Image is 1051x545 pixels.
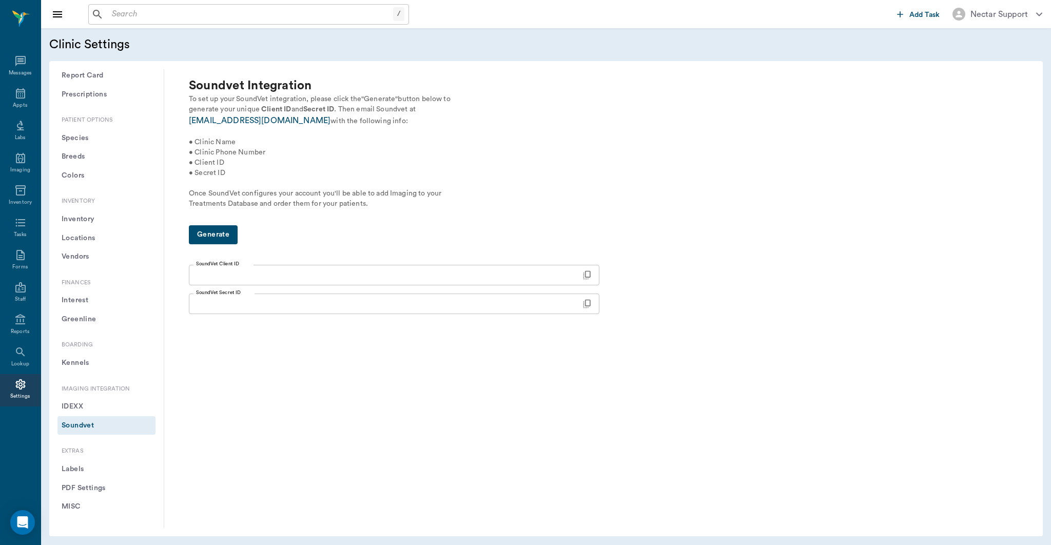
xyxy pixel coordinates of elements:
[57,447,155,456] p: Extras
[393,7,404,21] div: /
[11,328,30,336] div: Reports
[579,296,595,312] button: toggle password visibility
[57,354,155,373] button: Kennels
[108,7,393,22] input: Search
[189,116,330,125] a: [EMAIL_ADDRESS][DOMAIN_NAME]
[57,460,155,479] button: Labels
[10,393,31,400] div: Settings
[57,210,155,229] button: Inventory
[13,102,27,109] div: Appts
[57,416,155,435] button: Soundvet
[57,497,155,516] button: MISC
[189,94,466,114] p: To set up your SoundVet integration, please click the "Generate" button below to generate your un...
[196,289,241,296] label: SoundVet Secret ID
[189,94,466,209] p: with the following info:
[49,36,319,53] h5: Clinic Settings
[261,106,291,113] b: Client ID
[57,85,155,104] button: Prescriptions
[57,397,155,416] button: IDEXX
[189,168,397,178] p: • Secret ID
[893,5,944,24] button: Add Task
[189,158,397,168] p: • Client ID
[303,106,334,113] b: Secret ID
[189,77,651,94] p: Soundvet Integration
[57,385,155,394] p: Imaging Integration
[57,197,155,206] p: Inventory
[57,341,155,349] p: Boarding
[14,231,27,239] div: Tasks
[11,360,29,368] div: Lookup
[189,188,466,209] p: Once SoundVet configures your account you'll be able to add Imaging to your Treatments Database a...
[189,147,397,158] p: • Clinic Phone Number
[970,8,1028,21] div: Nectar Support
[10,166,30,174] div: Imaging
[196,260,239,267] label: SoundVet Client ID
[57,310,155,329] button: Greenline
[57,66,155,85] button: Report Card
[57,247,155,266] button: Vendors
[10,510,35,535] div: Open Intercom Messenger
[12,263,28,271] div: Forms
[57,116,155,125] p: Patient Options
[189,225,238,244] button: Generate
[189,137,397,147] p: • Clinic Name
[57,166,155,185] button: Colors
[944,5,1050,24] button: Nectar Support
[15,296,26,303] div: Staff
[9,69,32,77] div: Messages
[579,267,595,283] button: toggle password visibility
[57,479,155,498] button: PDF Settings
[57,129,155,148] button: Species
[15,134,26,142] div: Labs
[47,4,68,25] button: Close drawer
[9,199,32,206] div: Inventory
[57,279,155,287] p: Finances
[57,147,155,166] button: Breeds
[57,229,155,248] button: Locations
[57,291,155,310] button: Interest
